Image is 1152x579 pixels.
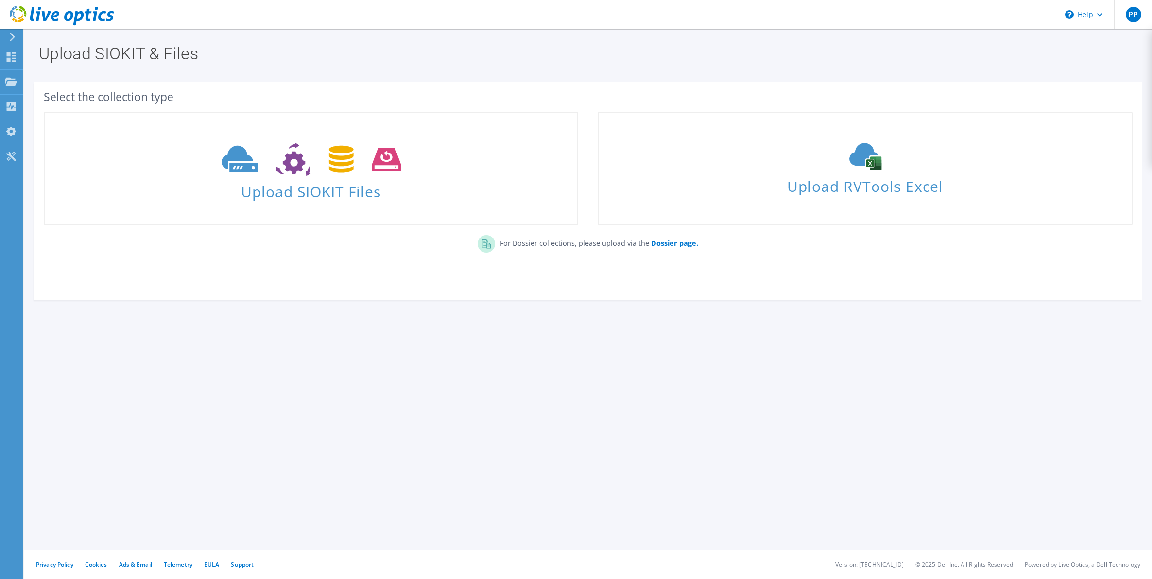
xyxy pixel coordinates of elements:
[599,173,1131,194] span: Upload RVTools Excel
[651,238,698,248] b: Dossier page.
[36,561,73,569] a: Privacy Policy
[1065,10,1074,19] svg: \n
[85,561,107,569] a: Cookies
[915,561,1013,569] li: © 2025 Dell Inc. All Rights Reserved
[835,561,904,569] li: Version: [TECHNICAL_ID]
[44,91,1133,102] div: Select the collection type
[119,561,152,569] a: Ads & Email
[649,238,698,248] a: Dossier page.
[1126,7,1141,22] span: PP
[164,561,192,569] a: Telemetry
[231,561,254,569] a: Support
[44,112,578,225] a: Upload SIOKIT Files
[598,112,1132,225] a: Upload RVTools Excel
[204,561,219,569] a: EULA
[45,178,577,199] span: Upload SIOKIT Files
[495,235,698,249] p: For Dossier collections, please upload via the
[1025,561,1140,569] li: Powered by Live Optics, a Dell Technology
[39,45,1133,62] h1: Upload SIOKIT & Files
